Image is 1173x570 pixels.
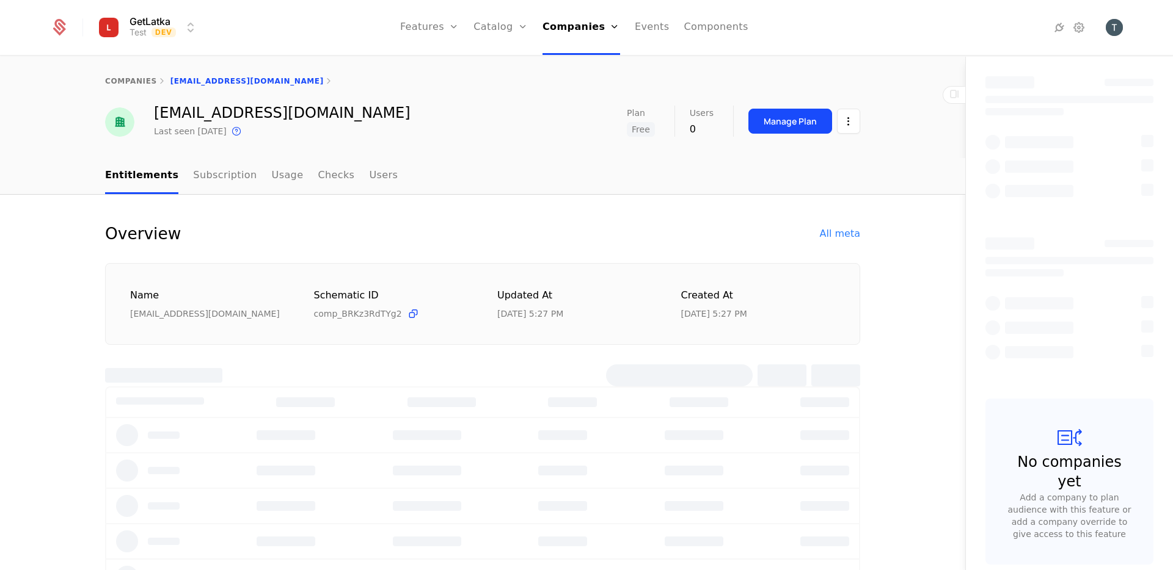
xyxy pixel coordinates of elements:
span: Plan [627,109,645,117]
span: GetLatka [130,16,170,26]
span: comp_BRKz3RdTYg2 [314,308,402,320]
div: Overview [105,224,181,244]
span: Free [627,122,655,137]
div: [EMAIL_ADDRESS][DOMAIN_NAME] [130,308,285,320]
button: Select environment [98,14,199,41]
div: 9/19/25, 5:27 PM [497,308,563,320]
div: Add a company to plan audience with this feature or add a company override to give access to this... [1005,491,1134,540]
nav: Main [105,158,860,194]
button: Open user button [1106,19,1123,36]
span: Dev [152,27,177,37]
a: Settings [1072,20,1086,35]
div: Manage Plan [764,115,817,128]
a: Subscription [193,158,257,194]
img: tsovakwork@gmail.com [105,107,134,137]
div: Test [130,26,147,38]
a: Usage [272,158,304,194]
a: Integrations [1052,20,1067,35]
div: Created at [681,288,836,303]
span: Users [690,109,714,117]
button: Manage Plan [748,109,832,134]
img: GetLatka [94,13,123,42]
div: Last seen [DATE] [154,125,227,137]
ul: Choose Sub Page [105,158,398,194]
div: Schematic ID [314,288,469,303]
a: companies [105,77,157,85]
div: Name [130,288,285,303]
img: Tsovak Harutyunyan [1106,19,1123,36]
div: No companies yet [1010,452,1129,491]
div: 9/19/25, 5:27 PM [681,308,747,320]
div: Updated at [497,288,652,303]
a: Users [369,158,398,194]
button: Select action [837,109,860,134]
div: [EMAIL_ADDRESS][DOMAIN_NAME] [154,106,411,120]
a: Entitlements [105,158,178,194]
div: 0 [690,122,714,137]
a: Checks [318,158,354,194]
div: All meta [820,226,860,241]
